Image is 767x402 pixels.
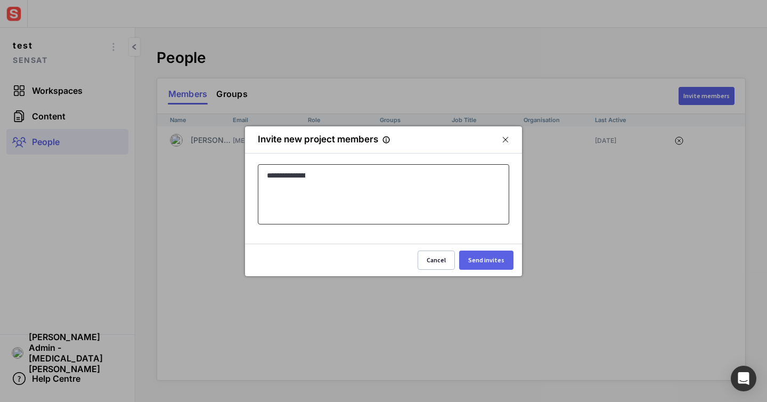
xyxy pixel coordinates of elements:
button: Send invites [459,251,513,270]
button: Cancel [418,251,455,270]
div: Invite new project members [258,135,390,144]
div: Open Intercom Messenger [731,366,756,391]
div: Send invites [468,257,504,263]
div: Cancel [427,257,446,263]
